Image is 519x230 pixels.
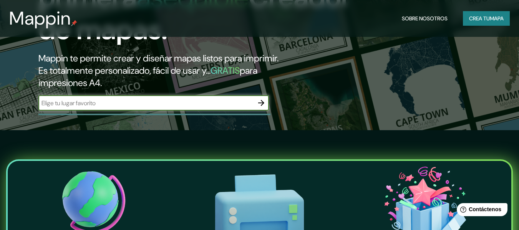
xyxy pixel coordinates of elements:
[402,15,448,22] font: Sobre nosotros
[38,65,211,76] font: Es totalmente personalizado, fácil de usar y...
[71,20,77,26] img: pin de mapeo
[38,65,257,89] font: para impresiones A4.
[211,65,240,76] font: GRATIS
[399,11,451,26] button: Sobre nosotros
[38,99,254,108] input: Elige tu lugar favorito
[463,11,510,26] button: Crea tumapa
[38,52,279,64] font: Mappin te permite crear y diseñar mapas listos para imprimir.
[490,15,504,22] font: mapa
[469,15,490,22] font: Crea tu
[9,6,71,30] font: Mappin
[451,200,511,222] iframe: Lanzador de widgets de ayuda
